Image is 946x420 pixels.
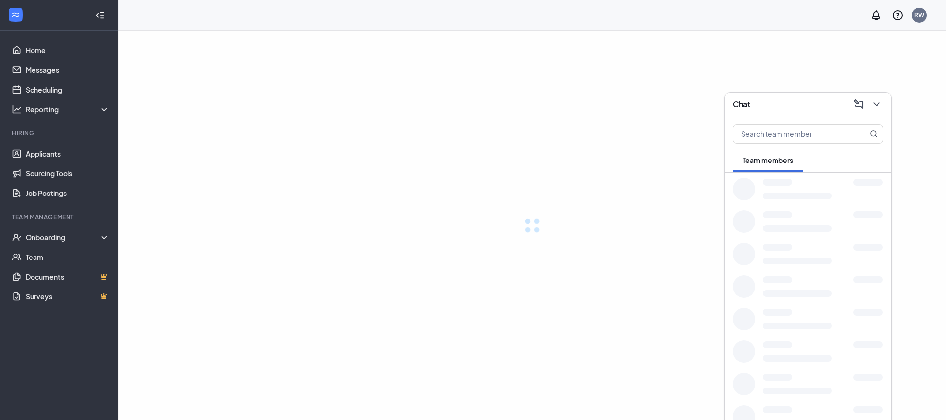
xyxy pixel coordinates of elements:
[95,10,105,20] svg: Collapse
[914,11,924,19] div: RW
[26,40,110,60] a: Home
[26,144,110,163] a: Applicants
[868,97,883,112] button: ChevronDown
[870,130,878,138] svg: MagnifyingGlass
[870,9,882,21] svg: Notifications
[26,267,110,287] a: DocumentsCrown
[871,98,882,110] svg: ChevronDown
[26,183,110,203] a: Job Postings
[733,125,850,143] input: Search team member
[26,80,110,99] a: Scheduling
[12,129,108,137] div: Hiring
[850,97,866,112] button: ComposeMessage
[12,104,22,114] svg: Analysis
[26,60,110,80] a: Messages
[743,156,793,164] span: Team members
[26,287,110,306] a: SurveysCrown
[26,163,110,183] a: Sourcing Tools
[26,232,110,242] div: Onboarding
[12,213,108,221] div: Team Management
[853,98,865,110] svg: ComposeMessage
[12,232,22,242] svg: UserCheck
[26,247,110,267] a: Team
[11,10,21,20] svg: WorkstreamLogo
[892,9,904,21] svg: QuestionInfo
[26,104,110,114] div: Reporting
[733,99,750,110] h3: Chat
